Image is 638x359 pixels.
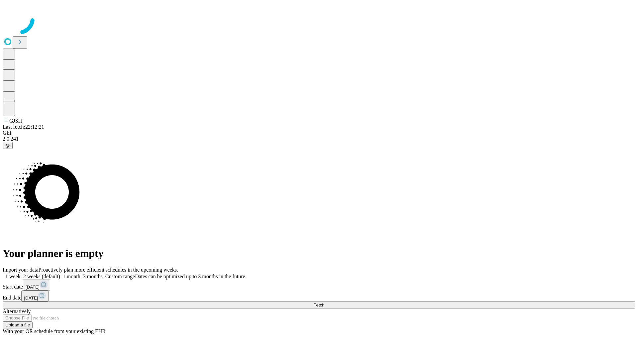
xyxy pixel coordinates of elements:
[3,124,44,130] span: Last fetch: 22:12:21
[3,321,33,328] button: Upload a file
[3,301,635,308] button: Fetch
[3,267,39,273] span: Import your data
[9,118,22,124] span: GJSH
[26,285,40,290] span: [DATE]
[5,274,21,279] span: 1 week
[83,274,103,279] span: 3 months
[3,136,635,142] div: 2.0.241
[3,130,635,136] div: GEI
[105,274,135,279] span: Custom range
[23,280,50,291] button: [DATE]
[3,308,31,314] span: Alternatively
[5,143,10,148] span: @
[313,302,324,307] span: Fetch
[135,274,246,279] span: Dates can be optimized up to 3 months in the future.
[24,296,38,300] span: [DATE]
[21,291,49,301] button: [DATE]
[3,291,635,301] div: End date
[3,142,13,149] button: @
[3,328,106,334] span: With your OR schedule from your existing EHR
[23,274,60,279] span: 2 weeks (default)
[39,267,178,273] span: Proactively plan more efficient schedules in the upcoming weeks.
[63,274,80,279] span: 1 month
[3,280,635,291] div: Start date
[3,247,635,260] h1: Your planner is empty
